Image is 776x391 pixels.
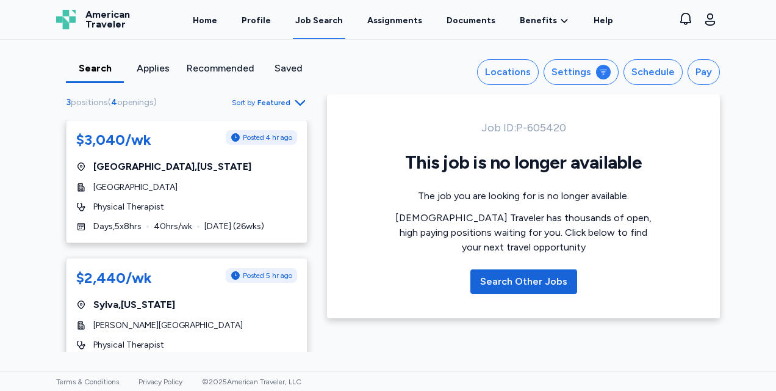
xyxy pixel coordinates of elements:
[93,320,243,332] span: [PERSON_NAME][GEOGRAPHIC_DATA]
[93,339,164,351] span: Physical Therapist
[395,211,652,255] div: [DEMOGRAPHIC_DATA] Traveler has thousands of open, high paying positions waiting for you. Click b...
[243,133,292,142] span: Posted 4 hr ago
[111,97,117,108] span: 4
[544,59,619,85] button: Settings
[93,181,178,194] span: [GEOGRAPHIC_DATA]
[76,130,151,150] div: $3,040/wk
[93,298,175,312] span: Sylva , [US_STATE]
[71,97,108,108] span: positions
[85,10,130,29] span: American Traveler
[154,221,192,233] span: 40 hrs/wk
[257,98,290,108] span: Featured
[93,201,164,213] span: Physical Therapist
[631,65,675,79] div: Schedule
[293,1,345,39] a: Job Search
[187,61,254,76] div: Recommended
[138,378,182,386] a: Privacy Policy
[395,119,652,136] div: Job ID: P-605420
[520,15,569,27] a: Benefits
[480,274,567,289] div: Search Other Jobs
[56,10,76,29] img: Logo
[485,65,531,79] div: Locations
[66,97,71,108] span: 3
[688,59,720,85] button: Pay
[129,61,177,76] div: Applies
[202,378,301,386] span: © 2025 American Traveler, LLC
[295,15,343,27] div: Job Search
[695,65,712,79] div: Pay
[232,95,307,110] button: Sort byFeatured
[395,189,652,203] div: The job you are looking for is no longer available.
[117,97,154,108] span: openings
[204,221,264,233] span: [DATE] ( 26 wks)
[93,159,251,174] span: [GEOGRAPHIC_DATA] , [US_STATE]
[551,65,591,79] div: Settings
[93,221,142,233] span: Days , 5 x 8 hrs
[477,59,539,85] button: Locations
[66,97,162,109] div: ( )
[395,151,652,174] h1: This job is no longer available
[264,61,312,76] div: Saved
[243,271,292,280] span: Posted 5 hr ago
[232,98,255,108] span: Sort by
[71,61,119,76] div: Search
[56,378,119,386] a: Terms & Conditions
[520,15,557,27] span: Benefits
[623,59,683,85] button: Schedule
[470,269,577,294] button: Search Other Jobs
[76,268,152,288] div: $2,440/wk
